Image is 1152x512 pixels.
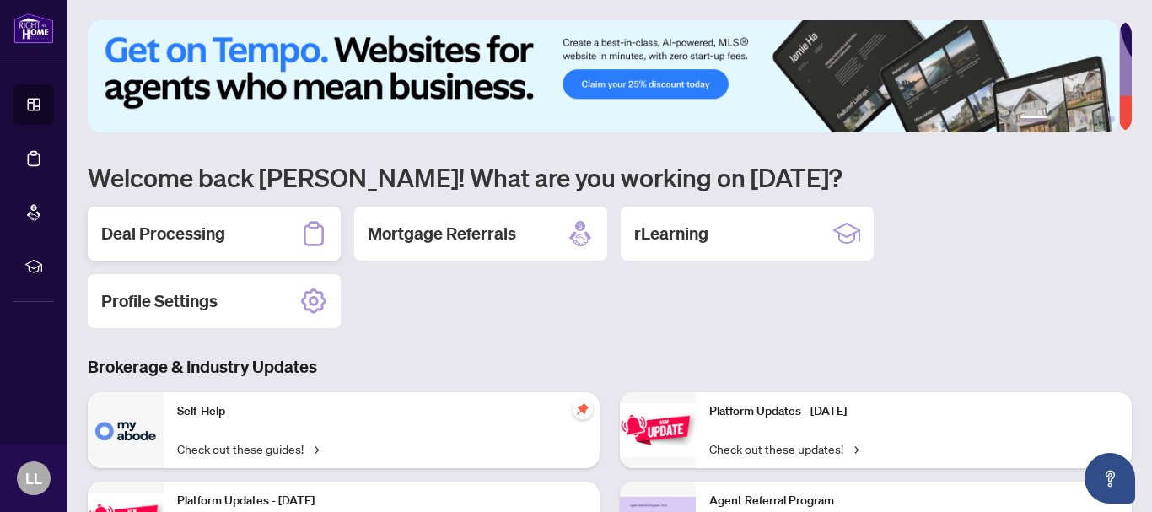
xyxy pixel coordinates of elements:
[709,492,1118,510] p: Agent Referral Program
[1068,116,1074,122] button: 3
[101,222,225,245] h2: Deal Processing
[88,20,1119,132] img: Slide 0
[709,439,859,458] a: Check out these updates!→
[25,466,42,490] span: LL
[101,289,218,313] h2: Profile Settings
[368,222,516,245] h2: Mortgage Referrals
[177,439,319,458] a: Check out these guides!→
[310,439,319,458] span: →
[1085,453,1135,504] button: Open asap
[1108,116,1115,122] button: 6
[1095,116,1101,122] button: 5
[620,403,696,456] img: Platform Updates - June 23, 2025
[1054,116,1061,122] button: 2
[850,439,859,458] span: →
[88,161,1132,193] h1: Welcome back [PERSON_NAME]! What are you working on [DATE]?
[573,399,593,419] span: pushpin
[1020,116,1047,122] button: 1
[177,492,586,510] p: Platform Updates - [DATE]
[88,392,164,468] img: Self-Help
[13,13,54,44] img: logo
[177,402,586,421] p: Self-Help
[88,355,1132,379] h3: Brokerage & Industry Updates
[709,402,1118,421] p: Platform Updates - [DATE]
[634,222,708,245] h2: rLearning
[1081,116,1088,122] button: 4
